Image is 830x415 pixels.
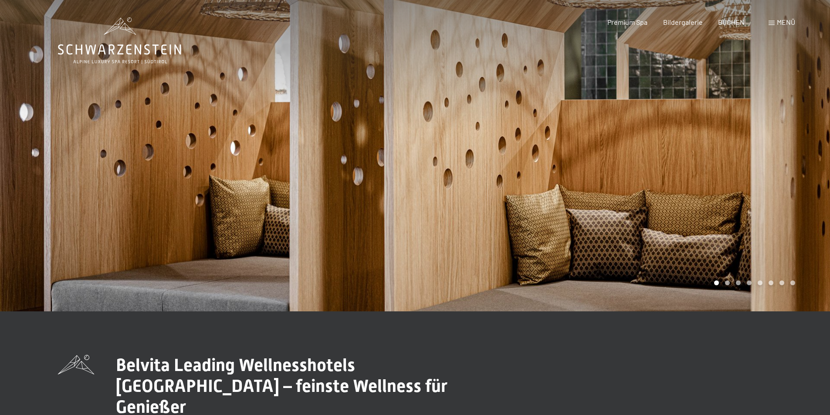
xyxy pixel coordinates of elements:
[718,18,745,26] a: BUCHEN
[779,280,784,285] div: Carousel Page 7
[607,18,647,26] a: Premium Spa
[747,280,752,285] div: Carousel Page 4
[736,280,741,285] div: Carousel Page 3
[758,280,762,285] div: Carousel Page 5
[790,280,795,285] div: Carousel Page 8
[663,18,703,26] a: Bildergalerie
[714,280,719,285] div: Carousel Page 1 (Current Slide)
[725,280,730,285] div: Carousel Page 2
[711,280,795,285] div: Carousel Pagination
[777,18,795,26] span: Menü
[769,280,773,285] div: Carousel Page 6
